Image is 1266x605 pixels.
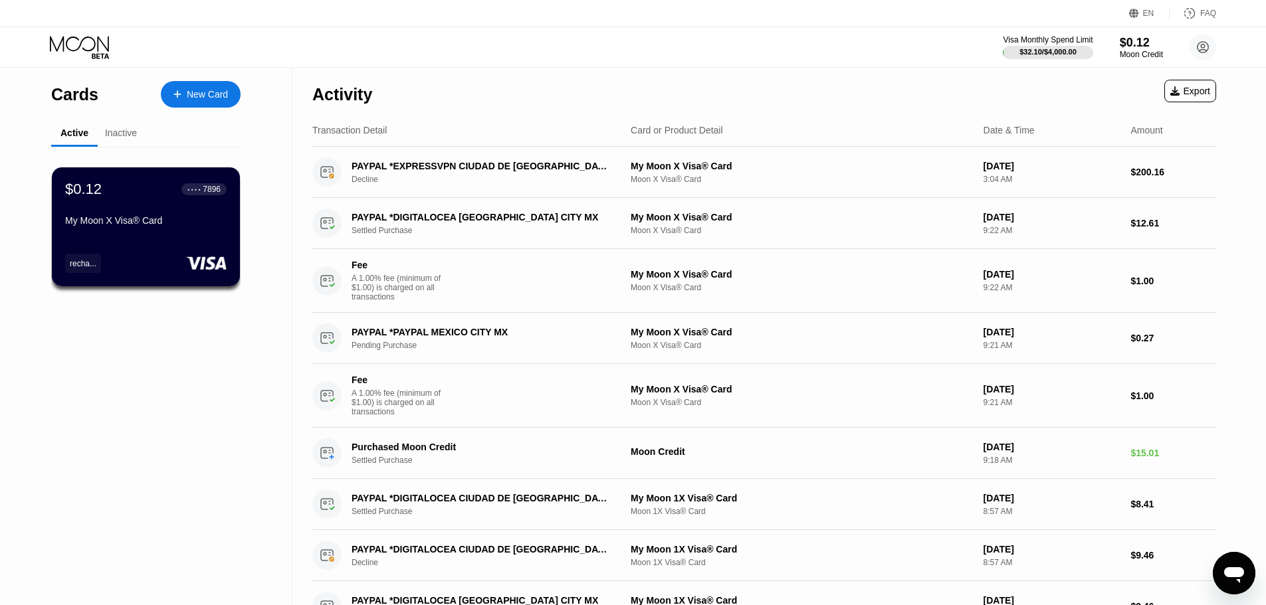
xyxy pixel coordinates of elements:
div: FeeA 1.00% fee (minimum of $1.00) is charged on all transactionsMy Moon X Visa® CardMoon X Visa® ... [312,364,1216,428]
div: Visa Monthly Spend Limit$32.10/$4,000.00 [1003,35,1093,59]
div: [DATE] [984,544,1120,555]
div: Moon 1X Visa® Card [631,507,973,516]
div: Inactive [105,128,137,138]
div: 9:21 AM [984,398,1120,407]
div: $8.41 [1130,499,1216,509]
div: [DATE] [984,212,1120,222]
div: Date & Time [984,125,1035,135]
div: $0.12Moon Credit [1120,36,1163,59]
div: Export [1164,80,1216,102]
div: Fee [352,375,445,385]
div: Transaction Detail [312,125,387,135]
div: 9:22 AM [984,283,1120,292]
div: 9:18 AM [984,456,1120,465]
div: PAYPAL *DIGITALOCEA [GEOGRAPHIC_DATA] CITY MXSettled PurchaseMy Moon X Visa® CardMoon X Visa® Car... [312,198,1216,249]
div: PAYPAL *EXPRESSVPN CIUDAD DE [GEOGRAPHIC_DATA]DeclineMy Moon X Visa® CardMoon X Visa® Card[DATE]3... [312,147,1216,198]
div: FAQ [1200,9,1216,18]
div: Amount [1130,125,1162,135]
div: FeeA 1.00% fee (minimum of $1.00) is charged on all transactionsMy Moon X Visa® CardMoon X Visa® ... [312,249,1216,313]
div: 7896 [203,185,221,194]
div: New Card [161,81,241,108]
div: [DATE] [984,327,1120,337]
div: Settled Purchase [352,226,629,235]
div: Moon Credit [631,446,973,457]
div: My Moon X Visa® Card [631,269,973,280]
div: My Moon 1X Visa® Card [631,544,973,555]
div: Card or Product Detail [631,125,723,135]
div: My Moon X Visa® Card [631,212,973,222]
div: FAQ [1170,7,1216,20]
div: $1.00 [1130,390,1216,401]
div: My Moon X Visa® Card [631,327,973,337]
div: Purchased Moon Credit [352,442,609,452]
div: Moon X Visa® Card [631,175,973,184]
div: $0.12 [65,181,102,198]
div: PAYPAL *PAYPAL MEXICO CITY MXPending PurchaseMy Moon X Visa® CardMoon X Visa® Card[DATE]9:21 AM$0.27 [312,313,1216,364]
div: EN [1129,7,1170,20]
div: My Moon X Visa® Card [631,384,973,394]
div: recha... [70,259,96,268]
div: Purchased Moon CreditSettled PurchaseMoon Credit[DATE]9:18 AM$15.01 [312,428,1216,479]
div: $12.61 [1130,218,1216,228]
div: My Moon X Visa® Card [631,161,973,171]
div: 8:57 AM [984,507,1120,516]
div: Decline [352,175,629,184]
div: [DATE] [984,161,1120,171]
div: Fee [352,260,445,270]
div: My Moon X Visa® Card [65,215,227,226]
div: Moon 1X Visa® Card [631,558,973,567]
div: $32.10 / $4,000.00 [1019,48,1077,56]
div: Moon Credit [1120,50,1163,59]
div: $9.46 [1130,550,1216,561]
div: Decline [352,558,629,567]
div: 9:22 AM [984,226,1120,235]
div: $200.16 [1130,167,1216,177]
iframe: Button to launch messaging window, conversation in progress [1213,552,1255,594]
div: PAYPAL *DIGITALOCEA [GEOGRAPHIC_DATA] CITY MX [352,212,609,222]
div: PAYPAL *EXPRESSVPN CIUDAD DE [GEOGRAPHIC_DATA] [352,161,609,171]
div: 8:57 AM [984,558,1120,567]
div: 3:04 AM [984,175,1120,184]
div: Moon X Visa® Card [631,226,973,235]
div: Moon X Visa® Card [631,341,973,350]
div: Moon X Visa® Card [631,398,973,407]
div: New Card [187,89,228,100]
div: recha... [65,254,101,273]
div: PAYPAL *DIGITALOCEA CIUDAD DE [GEOGRAPHIC_DATA] [352,544,609,555]
div: [DATE] [984,493,1120,503]
div: A 1.00% fee (minimum of $1.00) is charged on all transactions [352,389,451,416]
div: Settled Purchase [352,507,629,516]
div: Visa Monthly Spend Limit [1003,35,1093,44]
div: A 1.00% fee (minimum of $1.00) is charged on all transactions [352,274,451,302]
div: $1.00 [1130,276,1216,286]
div: Settled Purchase [352,456,629,465]
div: $15.01 [1130,448,1216,458]
div: PAYPAL *DIGITALOCEA CIUDAD DE [GEOGRAPHIC_DATA] [352,493,609,503]
div: $0.27 [1130,333,1216,343]
div: Moon X Visa® Card [631,283,973,292]
div: Activity [312,85,372,104]
div: 9:21 AM [984,341,1120,350]
div: PAYPAL *PAYPAL MEXICO CITY MX [352,327,609,337]
div: My Moon 1X Visa® Card [631,493,973,503]
div: Cards [51,85,98,104]
div: [DATE] [984,384,1120,394]
div: Active [60,128,88,138]
div: Pending Purchase [352,341,629,350]
div: [DATE] [984,269,1120,280]
div: ● ● ● ● [187,187,201,191]
div: $0.12● ● ● ●7896My Moon X Visa® Cardrecha... [52,167,240,286]
div: PAYPAL *DIGITALOCEA CIUDAD DE [GEOGRAPHIC_DATA]DeclineMy Moon 1X Visa® CardMoon 1X Visa® Card[DAT... [312,530,1216,581]
div: EN [1143,9,1154,18]
div: $0.12 [1120,36,1163,50]
div: PAYPAL *DIGITALOCEA CIUDAD DE [GEOGRAPHIC_DATA]Settled PurchaseMy Moon 1X Visa® CardMoon 1X Visa®... [312,479,1216,530]
div: Export [1170,86,1210,96]
div: [DATE] [984,442,1120,452]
